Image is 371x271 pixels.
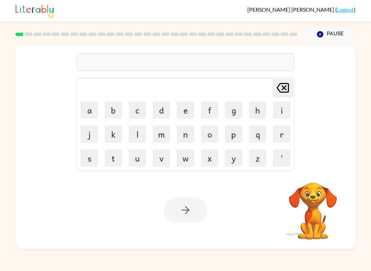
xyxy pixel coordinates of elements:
button: s [81,150,98,167]
button: p [225,126,242,143]
button: u [129,150,146,167]
button: x [201,150,218,167]
button: g [225,102,242,119]
button: f [201,102,218,119]
button: l [129,126,146,143]
button: j [81,126,98,143]
button: ' [273,150,290,167]
button: m [153,126,170,143]
button: v [153,150,170,167]
button: w [177,150,194,167]
button: k [105,126,122,143]
button: n [177,126,194,143]
button: h [249,102,266,119]
button: t [105,150,122,167]
button: i [273,102,290,119]
button: o [201,126,218,143]
span: [PERSON_NAME] [PERSON_NAME] [247,6,335,13]
div: ( ) [247,6,356,13]
img: Literably [15,3,54,18]
button: z [249,150,266,167]
button: a [81,102,98,119]
a: Logout [337,6,354,13]
button: d [153,102,170,119]
button: Pause [306,26,356,42]
video: Your browser must support playing .mp4 files to use Literably. Please try using another browser. [279,172,347,240]
button: q [249,126,266,143]
button: y [225,150,242,167]
button: e [177,102,194,119]
button: c [129,102,146,119]
button: b [105,102,122,119]
button: r [273,126,290,143]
